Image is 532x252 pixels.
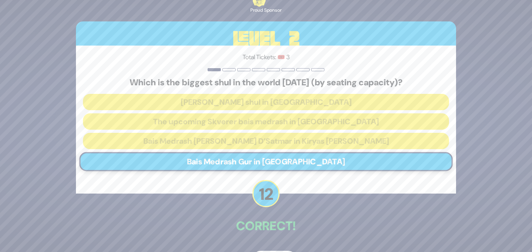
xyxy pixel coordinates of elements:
[83,94,449,110] button: [PERSON_NAME] shul in [GEOGRAPHIC_DATA]
[83,133,449,149] button: Bais Medrash [PERSON_NAME] D’Satmar in Kiryas [PERSON_NAME]
[76,217,456,235] p: Correct!
[83,113,449,130] button: The upcoming Skverer bais medrash in [GEOGRAPHIC_DATA]
[83,53,449,62] p: Total Tickets: 🎟️ 3
[252,180,280,207] p: 12
[250,7,282,14] div: Proud Sponsor
[83,78,449,88] h5: Which is the biggest shul in the world [DATE] (by seating capacity)?
[79,152,453,171] button: Bais Medrash Gur in [GEOGRAPHIC_DATA]
[76,21,456,56] h3: Level 2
